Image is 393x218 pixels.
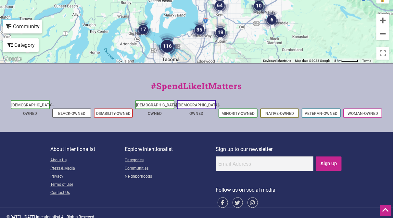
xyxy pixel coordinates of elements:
[2,55,23,63] img: Google
[216,145,343,154] p: Sign up to our newsletter
[50,173,125,181] a: Privacy
[216,157,313,171] input: Email Address
[380,205,391,216] div: Scroll Back to Top
[211,23,230,42] div: 19
[265,111,294,116] a: Native-Owned
[50,157,125,165] a: About Us
[4,39,38,51] div: Category
[2,55,23,63] a: Open this area in Google Maps (opens a new window)
[136,103,178,116] a: [DEMOGRAPHIC_DATA]-Owned
[50,181,125,189] a: Terms of Use
[125,145,216,154] p: Explore Intentionalist
[222,111,255,116] a: Minority-Owned
[376,27,389,40] button: Zoom out
[96,111,131,116] a: Disability-Owned
[50,165,125,173] a: Press & Media
[50,145,125,154] p: About Intentionalist
[11,103,54,116] a: [DEMOGRAPHIC_DATA]-Owned
[125,173,216,181] a: Neighborhoods
[154,33,180,59] div: 116
[216,186,343,194] p: Follow us on social media
[262,10,282,30] div: 6
[178,103,220,116] a: [DEMOGRAPHIC_DATA]-Owned
[50,189,125,197] a: Contact Us
[362,59,371,62] a: Terms
[125,157,216,165] a: Categories
[334,59,341,62] span: 5 km
[332,59,360,63] button: Map Scale: 5 km per 48 pixels
[348,111,378,116] a: Woman-Owned
[376,47,389,60] button: Toggle fullscreen view
[58,111,85,116] a: Black-Owned
[4,20,41,33] div: Community
[190,20,209,40] div: 35
[295,59,330,62] span: Map data ©2025 Google
[3,20,42,34] div: Filter by Community
[125,165,216,173] a: Communities
[3,38,39,52] div: Filter by category
[376,14,389,27] button: Zoom in
[316,157,342,171] input: Sign Up
[263,59,291,63] button: Keyboard shortcuts
[305,111,338,116] a: Veteran-Owned
[133,20,153,39] div: 17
